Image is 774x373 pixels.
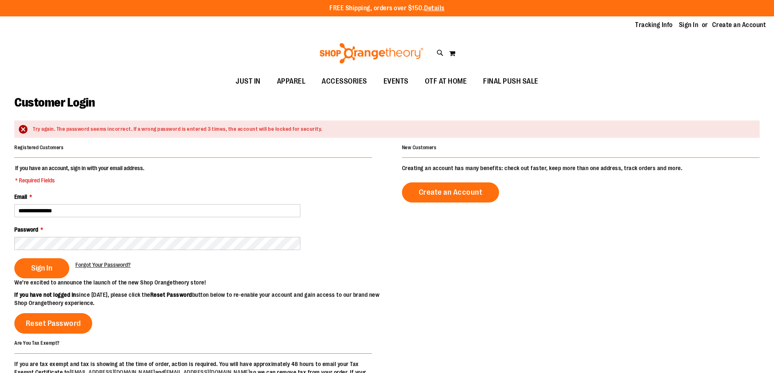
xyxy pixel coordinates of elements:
strong: Are You Tax Exempt? [14,340,60,346]
a: OTF AT HOME [417,72,475,91]
a: Create an Account [712,20,766,30]
div: Try again. The password seems incorrect. If a wrong password is entered 3 times, the account will... [33,125,751,133]
span: APPAREL [277,72,306,91]
button: Sign In [14,258,69,278]
span: Forgot Your Password? [75,262,131,268]
span: EVENTS [384,72,409,91]
span: Password [14,226,38,233]
a: APPAREL [269,72,314,91]
a: Sign In [679,20,699,30]
strong: If you have not logged in [14,291,76,298]
strong: Registered Customers [14,145,64,150]
span: * Required Fields [15,176,144,184]
span: ACCESSORIES [322,72,367,91]
a: Reset Password [14,313,92,334]
span: Email [14,193,27,200]
span: OTF AT HOME [425,72,467,91]
p: Creating an account has many benefits: check out faster, keep more than one address, track orders... [402,164,760,172]
span: Reset Password [26,319,81,328]
span: Sign In [31,264,52,273]
p: since [DATE], please click the button below to re-enable your account and gain access to our bran... [14,291,387,307]
p: We’re excited to announce the launch of the new Shop Orangetheory store! [14,278,387,287]
strong: New Customers [402,145,437,150]
span: Customer Login [14,96,95,109]
a: EVENTS [375,72,417,91]
span: JUST IN [236,72,261,91]
span: Create an Account [419,188,483,197]
a: Details [424,5,445,12]
a: Create an Account [402,182,499,202]
a: FINAL PUSH SALE [475,72,547,91]
img: Shop Orangetheory [318,43,424,64]
a: ACCESSORIES [313,72,375,91]
legend: If you have an account, sign in with your email address. [14,164,145,184]
a: Tracking Info [635,20,673,30]
span: FINAL PUSH SALE [483,72,538,91]
a: JUST IN [227,72,269,91]
strong: Reset Password [150,291,192,298]
a: Forgot Your Password? [75,261,131,269]
p: FREE Shipping, orders over $150. [329,4,445,13]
